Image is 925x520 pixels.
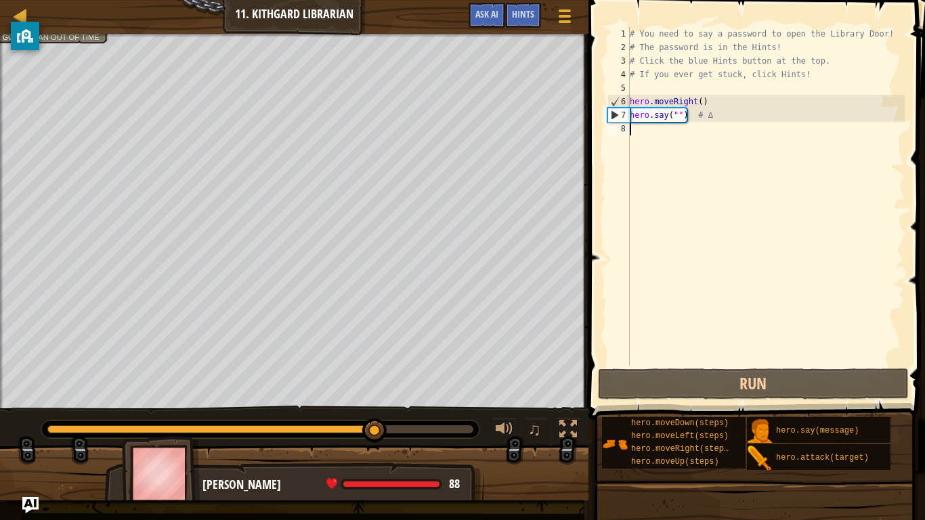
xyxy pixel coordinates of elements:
[607,122,630,135] div: 8
[512,7,534,20] span: Hints
[475,7,498,20] span: Ask AI
[607,54,630,68] div: 3
[607,81,630,95] div: 5
[525,417,548,445] button: ♫
[122,436,200,511] img: thang_avatar_frame.png
[607,41,630,54] div: 2
[607,27,630,41] div: 1
[555,417,582,445] button: Toggle fullscreen
[776,453,869,462] span: hero.attack(target)
[598,368,909,399] button: Run
[326,478,460,490] div: health: 88 / 88
[491,417,518,445] button: Adjust volume
[631,431,729,441] span: hero.moveLeft(steps)
[776,426,859,435] span: hero.say(message)
[11,22,39,50] button: privacy banner
[631,418,729,428] span: hero.moveDown(steps)
[548,3,582,35] button: Show game menu
[528,419,541,439] span: ♫
[202,476,470,494] div: [PERSON_NAME]
[631,444,733,454] span: hero.moveRight(steps)
[608,95,630,108] div: 6
[449,475,460,492] span: 88
[602,431,628,457] img: portrait.png
[747,446,773,471] img: portrait.png
[631,457,719,467] span: hero.moveUp(steps)
[608,108,630,122] div: 7
[469,3,505,28] button: Ask AI
[747,418,773,444] img: portrait.png
[22,497,39,513] button: Ask AI
[607,68,630,81] div: 4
